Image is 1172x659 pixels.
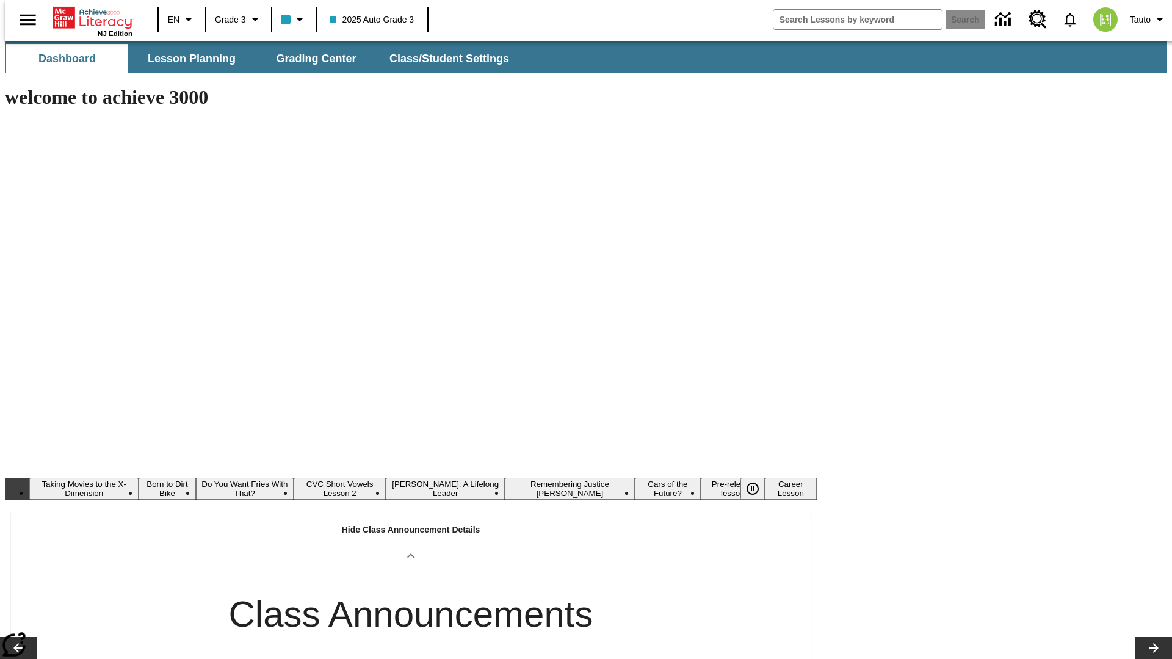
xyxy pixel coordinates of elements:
div: Pause [740,478,777,500]
button: Slide 4 CVC Short Vowels Lesson 2 [294,478,386,500]
div: Hide Class Announcement Details [11,511,811,563]
button: Profile/Settings [1125,9,1172,31]
a: Home [53,5,132,30]
button: Slide 6 Remembering Justice O'Connor [505,478,635,500]
button: Lesson carousel, Next [1135,637,1172,659]
button: Pause [740,478,765,500]
button: Slide 9 Career Lesson [765,478,817,500]
span: 2025 Auto Grade 3 [330,13,414,26]
div: SubNavbar [5,41,1167,73]
span: EN [168,13,179,26]
button: Open side menu [10,2,46,38]
button: Language: EN, Select a language [162,9,201,31]
span: NJ Edition [98,30,132,37]
button: Slide 1 Taking Movies to the X-Dimension [29,478,139,500]
a: Resource Center, Will open in new tab [1021,3,1054,36]
button: Lesson Planning [131,44,253,73]
button: Select a new avatar [1086,4,1125,35]
a: Notifications [1054,4,1086,35]
button: Slide 7 Cars of the Future? [635,478,701,500]
p: Hide Class Announcement Details [342,524,480,536]
button: Slide 3 Do You Want Fries With That? [196,478,294,500]
a: Data Center [988,3,1021,37]
input: search field [773,10,942,29]
div: SubNavbar [5,44,520,73]
button: Dashboard [6,44,128,73]
button: Slide 2 Born to Dirt Bike [139,478,195,500]
span: Tauto [1130,13,1151,26]
button: Class color is light blue. Change class color [276,9,312,31]
div: Home [53,4,132,37]
button: Class/Student Settings [380,44,519,73]
button: Slide 5 Dianne Feinstein: A Lifelong Leader [386,478,505,500]
button: Grade: Grade 3, Select a grade [210,9,267,31]
h2: Class Announcements [228,592,593,636]
body: Maximum 600 characters Press Escape to exit toolbar Press Alt + F10 to reach toolbar [5,10,178,21]
img: avatar image [1093,7,1118,32]
span: Grade 3 [215,13,246,26]
h1: welcome to achieve 3000 [5,86,817,109]
button: Grading Center [255,44,377,73]
button: Slide 8 Pre-release lesson [701,478,765,500]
